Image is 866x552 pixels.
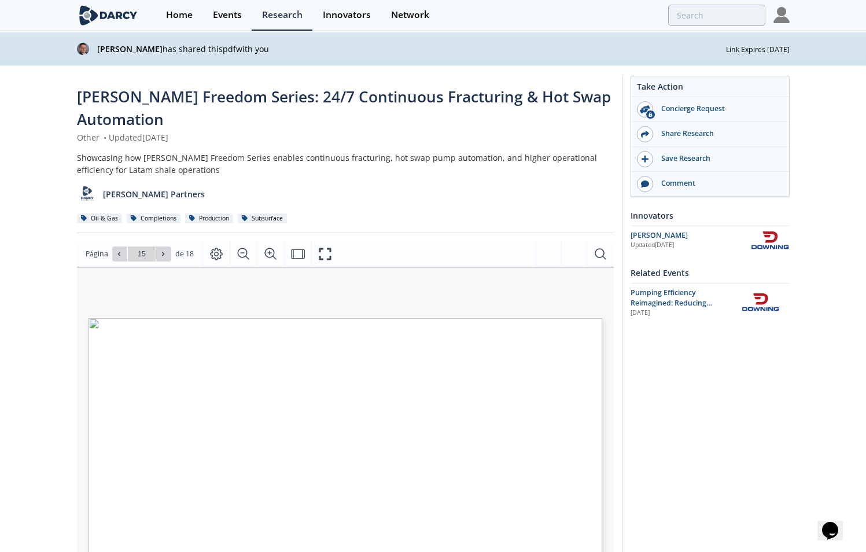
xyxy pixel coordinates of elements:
img: b519afcd-38bb-4c85-b38e-bbd73bfb3a9c [77,43,89,55]
div: Related Events [631,263,790,283]
p: has shared this pdf with you [97,43,726,55]
p: [PERSON_NAME] Partners [103,188,205,200]
span: Pumping Efficiency Reimagined: Reducing Downtime in [PERSON_NAME] Muerta Completions [631,288,733,329]
div: Updated [DATE] [631,241,751,250]
div: Completions [127,214,181,224]
div: Comment [653,178,783,189]
strong: [PERSON_NAME] [97,43,163,54]
div: [PERSON_NAME] [631,230,751,241]
img: Downing [741,292,780,312]
a: Pumping Efficiency Reimagined: Reducing Downtime in [PERSON_NAME] Muerta Completions [DATE] Downing [631,288,790,318]
a: [PERSON_NAME] Updated[DATE] Downing [631,230,790,251]
div: Save Research [653,153,783,164]
div: Other Updated [DATE] [77,131,614,143]
img: logo-wide.svg [77,5,140,25]
div: [DATE] [631,308,733,318]
div: Showcasing how [PERSON_NAME] Freedom Series enables continuous fracturing, hot swap pump automati... [77,152,614,176]
div: Production [185,214,234,224]
span: • [102,132,109,143]
input: Advanced Search [668,5,765,26]
div: Share Research [653,128,783,139]
div: Home [166,10,193,20]
div: Concierge Request [653,104,783,114]
span: [PERSON_NAME] Freedom Series: 24/7 Continuous Fracturing & Hot Swap Automation [77,86,611,130]
iframe: chat widget [817,506,854,540]
div: Network [391,10,429,20]
img: Profile [773,7,790,23]
div: Innovators [631,205,790,226]
div: Oil & Gas [77,214,123,224]
div: Subsurface [238,214,288,224]
div: Research [262,10,303,20]
div: Innovators [323,10,371,20]
div: Take Action [631,80,789,97]
div: Link Expires [DATE] [726,42,790,55]
div: Events [213,10,242,20]
img: Downing [750,230,789,251]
